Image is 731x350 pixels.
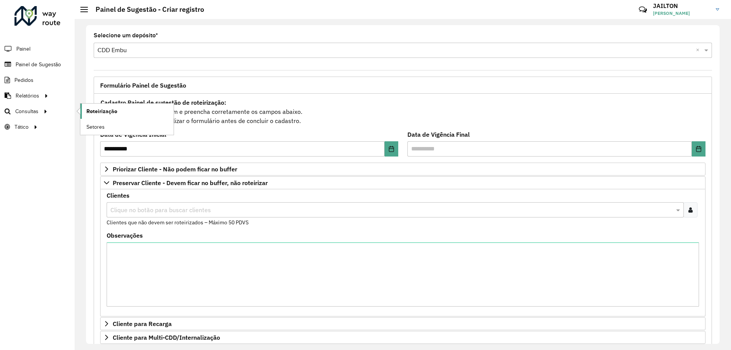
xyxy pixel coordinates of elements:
a: Contato Rápido [635,2,651,18]
span: Cliente para Multi-CDD/Internalização [113,334,220,340]
span: Formulário Painel de Sugestão [100,82,186,88]
span: Priorizar Cliente - Não podem ficar no buffer [113,166,237,172]
span: Consultas [15,107,38,115]
label: Clientes [107,191,129,200]
span: [PERSON_NAME] [653,10,710,17]
span: Relatórios [16,92,39,100]
span: Painel [16,45,30,53]
strong: Cadastro Painel de sugestão de roteirização: [101,99,226,106]
span: Roteirização [86,107,117,115]
small: Clientes que não devem ser roteirizados – Máximo 50 PDVS [107,219,249,226]
span: Painel de Sugestão [16,61,61,69]
a: Preservar Cliente - Devem ficar no buffer, não roteirizar [100,176,705,189]
label: Observações [107,231,143,240]
a: Priorizar Cliente - Não podem ficar no buffer [100,163,705,176]
span: Pedidos [14,76,34,84]
a: Cliente para Recarga [100,317,705,330]
span: Setores [86,123,105,131]
h2: Painel de Sugestão - Criar registro [88,5,204,14]
span: Clear all [696,46,702,55]
a: Roteirização [80,104,174,119]
div: Preservar Cliente - Devem ficar no buffer, não roteirizar [100,189,705,316]
span: Tático [14,123,29,131]
div: Informe a data de inicio, fim e preencha corretamente os campos abaixo. Ao final, você irá pré-vi... [100,97,705,126]
label: Selecione um depósito [94,31,158,40]
span: Cliente para Recarga [113,321,172,327]
h3: JAILTON [653,2,710,10]
span: Preservar Cliente - Devem ficar no buffer, não roteirizar [113,180,268,186]
label: Data de Vigência Final [407,130,470,139]
a: Setores [80,119,174,134]
button: Choose Date [692,141,705,157]
button: Choose Date [385,141,398,157]
a: Cliente para Multi-CDD/Internalização [100,331,705,344]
